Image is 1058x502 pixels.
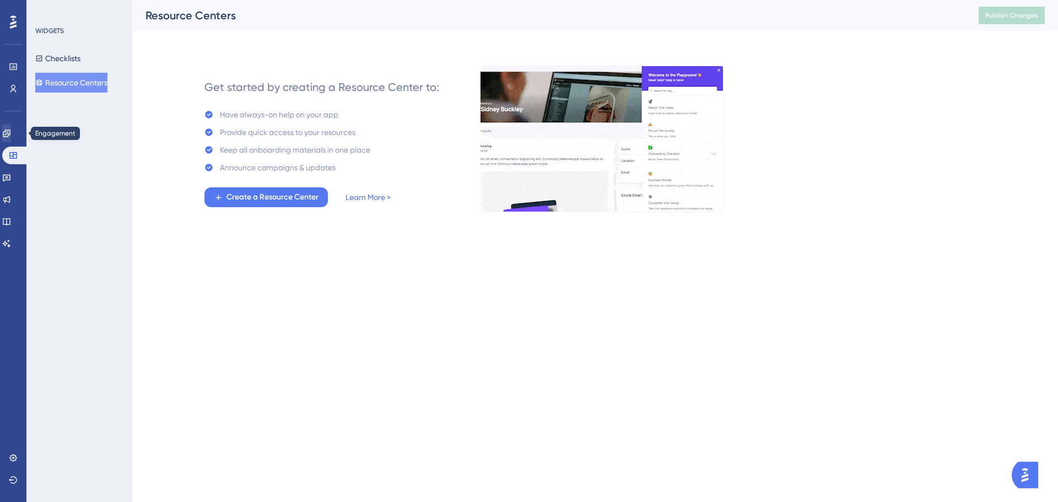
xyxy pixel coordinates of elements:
[220,126,355,139] div: Provide quick access to your resources
[220,143,370,156] div: Keep all onboarding materials in one place
[35,73,107,93] button: Resource Centers
[204,187,328,207] button: Create a Resource Center
[226,191,319,204] span: Create a Resource Center
[35,48,80,68] button: Checklists
[204,79,439,95] div: Get started by creating a Resource Center to:
[220,161,336,174] div: Announce campaigns & updates
[145,8,951,23] div: Resource Centers
[346,191,391,204] a: Learn More >
[985,11,1038,20] span: Publish Changes
[220,108,338,121] div: Have always-on help on your app
[35,26,64,35] div: WIDGETS
[1012,458,1045,492] iframe: UserGuiding AI Assistant Launcher
[979,7,1045,24] button: Publish Changes
[480,66,724,212] img: 0356d1974f90e2cc51a660023af54dec.gif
